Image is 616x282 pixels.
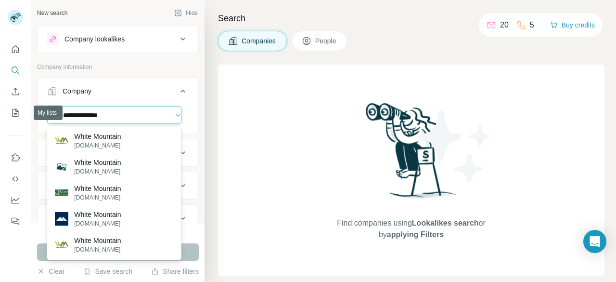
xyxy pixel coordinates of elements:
p: White Mountain [74,236,121,245]
button: Share filters [151,267,199,276]
div: Open Intercom Messenger [583,230,606,253]
button: Buy credits [550,18,595,32]
img: White Mountain [55,160,68,174]
button: Hide [167,6,205,20]
div: New search [37,9,67,17]
span: Lookalikes search [412,219,479,227]
button: Search [8,62,23,79]
p: White Mountain [74,184,121,193]
p: [DOMAIN_NAME] [74,219,121,228]
button: Company lookalikes [38,27,198,51]
button: Clear [37,267,64,276]
img: Surfe Illustration - Stars [411,103,498,190]
p: White Mountain [74,132,121,141]
button: Use Surfe API [8,170,23,188]
div: Company lookalikes [64,34,125,44]
p: [DOMAIN_NAME] [74,193,121,202]
button: Industry [38,141,198,164]
button: Annual revenue ($) [38,207,198,230]
span: Companies [242,36,277,46]
span: applying Filters [387,230,444,239]
p: [DOMAIN_NAME] [74,245,121,254]
span: Find companies using or by [334,217,488,241]
button: Feedback [8,213,23,230]
button: Quick start [8,40,23,58]
img: White Mountain [55,189,68,196]
img: White Mountain [55,134,68,148]
p: [DOMAIN_NAME] [74,167,121,176]
p: White Mountain [74,158,121,167]
h4: Search [218,12,604,25]
img: White Mountain [55,212,68,226]
button: Dashboard [8,191,23,209]
p: White Mountain [74,210,121,219]
p: 5 [530,19,534,31]
button: My lists [8,104,23,121]
p: [DOMAIN_NAME] [74,141,121,150]
button: Enrich CSV [8,83,23,100]
button: Company [38,80,198,107]
p: Company information [37,63,199,71]
img: Surfe Illustration - Woman searching with binoculars [361,100,462,208]
button: Use Surfe on LinkedIn [8,149,23,166]
button: HQ location [38,174,198,197]
p: 20 [500,19,509,31]
img: White Mountain [55,238,68,252]
div: Company [63,86,91,96]
span: People [315,36,337,46]
button: Save search [83,267,132,276]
